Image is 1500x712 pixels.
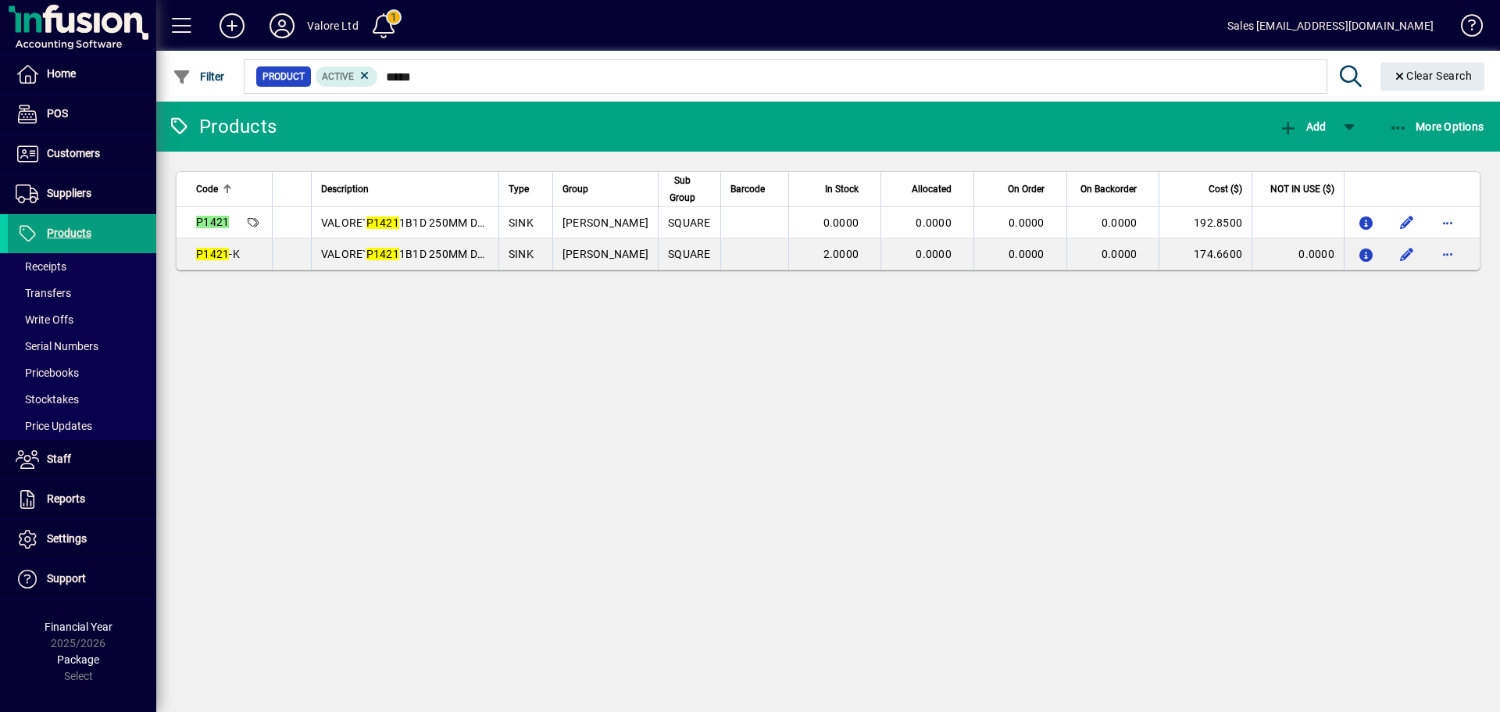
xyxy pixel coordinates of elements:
span: 0.0000 [916,216,952,229]
span: 0.0000 [916,248,952,260]
span: Reports [47,492,85,505]
span: Settings [47,532,87,545]
div: Code [196,181,262,198]
div: Barcode [730,181,779,198]
span: In Stock [825,181,859,198]
a: Pricebooks [8,360,156,386]
span: SINK [509,248,534,260]
span: 0.0000 [1009,216,1045,229]
span: Active [322,71,354,82]
span: Home [47,67,76,80]
button: Filter [169,63,229,91]
span: Barcode [730,181,765,198]
span: -K [196,248,240,260]
span: Customers [47,147,100,159]
div: Allocated [891,181,966,198]
span: Suppliers [47,187,91,199]
span: VALORE` 1B1D 250MM DEEP BOWL 0.19M3 [321,248,573,260]
td: 0.0000 [1252,238,1344,270]
div: Sales [EMAIL_ADDRESS][DOMAIN_NAME] [1227,13,1434,38]
a: Serial Numbers [8,333,156,360]
span: Sub Group [668,172,697,206]
button: More options [1435,210,1460,235]
button: Edit [1395,210,1420,235]
span: Financial Year [45,621,112,633]
span: Stocktakes [16,393,79,406]
em: P1421 [196,216,229,228]
span: 0.0000 [1102,216,1137,229]
span: VALORE` 1B1D 250MM DEEP BOWL 0.19M3 [321,216,573,229]
a: Knowledge Base [1449,3,1480,54]
a: Home [8,55,156,94]
a: Receipts [8,253,156,280]
span: Products [47,227,91,239]
div: Products [168,114,277,139]
span: NOT IN USE ($) [1270,181,1334,198]
span: Pricebooks [16,367,79,379]
span: SINK [509,216,534,229]
span: Cost ($) [1209,181,1242,198]
span: 0.0000 [1102,248,1137,260]
div: Valore Ltd [307,13,359,38]
span: 0.0000 [1009,248,1045,260]
a: Staff [8,440,156,479]
a: Transfers [8,280,156,306]
span: 0.0000 [823,216,859,229]
a: Write Offs [8,306,156,333]
div: On Backorder [1077,181,1152,198]
a: Customers [8,134,156,174]
td: 192.8500 [1159,207,1252,238]
span: Add [1279,120,1326,133]
button: Add [1275,113,1330,141]
span: Description [321,181,369,198]
em: P1421 [366,216,399,229]
span: Product [262,69,305,84]
a: POS [8,95,156,134]
span: Write Offs [16,313,73,326]
span: POS [47,107,68,120]
a: Reports [8,480,156,519]
span: Clear Search [1393,70,1473,82]
div: Sub Group [668,172,711,206]
span: Group [562,181,588,198]
em: P1421 [366,248,399,260]
span: Filter [173,70,225,83]
div: Group [562,181,648,198]
span: [PERSON_NAME] [562,216,648,229]
button: Clear [1380,63,1485,91]
div: Type [509,181,543,198]
span: Price Updates [16,420,92,432]
a: Suppliers [8,174,156,213]
span: Package [57,653,99,666]
button: More Options [1385,113,1488,141]
button: Profile [257,12,307,40]
a: Stocktakes [8,386,156,413]
div: On Order [984,181,1059,198]
span: Receipts [16,260,66,273]
div: In Stock [798,181,873,198]
span: Serial Numbers [16,340,98,352]
button: More options [1435,242,1460,267]
button: Add [207,12,257,40]
a: Price Updates [8,413,156,439]
td: 174.6600 [1159,238,1252,270]
a: Support [8,560,156,599]
span: Transfers [16,287,71,299]
em: P1421 [196,248,229,260]
span: Type [509,181,529,198]
span: [PERSON_NAME] [562,248,648,260]
span: 2.0000 [823,248,859,260]
span: On Order [1008,181,1045,198]
span: Code [196,181,218,198]
span: More Options [1389,120,1484,133]
span: Support [47,572,86,585]
span: Staff [47,453,71,465]
span: SQUARE [668,248,711,260]
span: Allocated [912,181,952,198]
span: SQUARE [668,216,711,229]
mat-chip: Activation Status: Active [316,66,378,87]
a: Settings [8,520,156,559]
span: On Backorder [1080,181,1137,198]
button: Edit [1395,242,1420,267]
div: Description [321,181,489,198]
